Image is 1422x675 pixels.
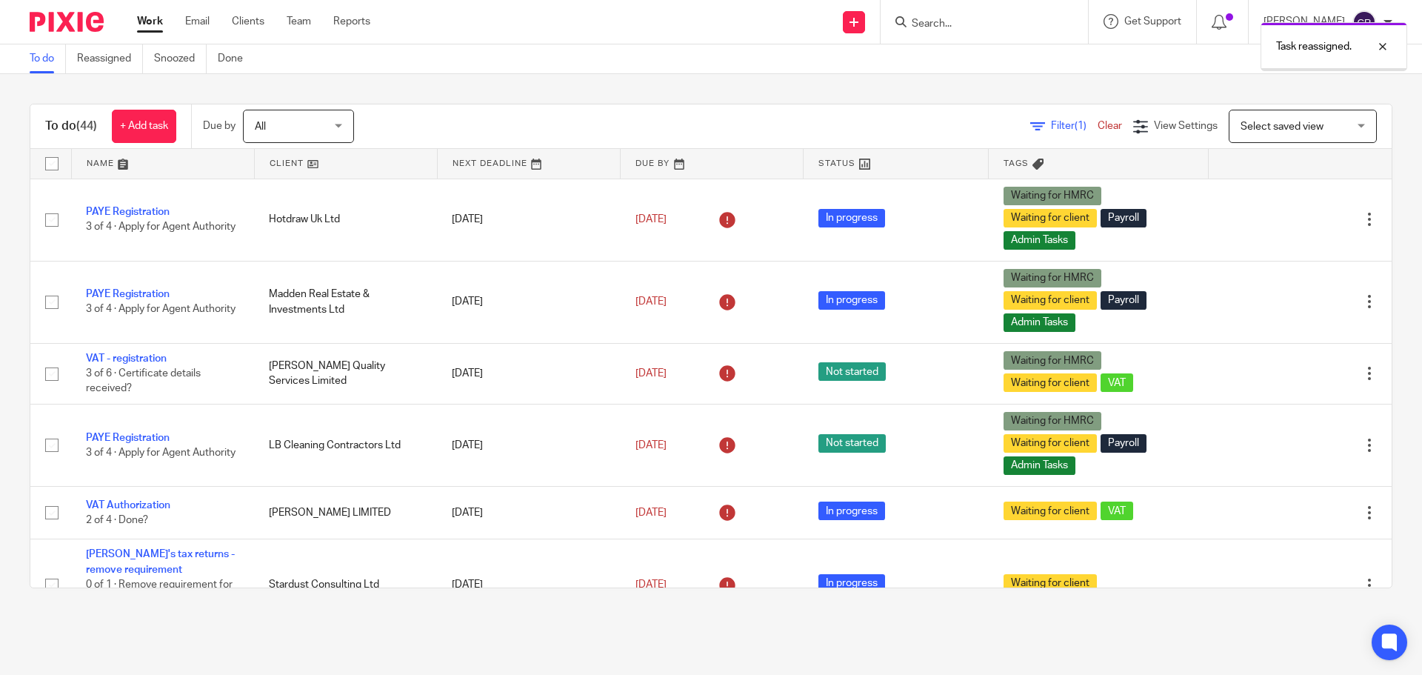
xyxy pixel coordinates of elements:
[1004,373,1097,392] span: Waiting for client
[86,515,148,525] span: 2 of 4 · Done?
[287,14,311,29] a: Team
[1004,574,1097,593] span: Waiting for client
[30,12,104,32] img: Pixie
[635,368,667,379] span: [DATE]
[635,440,667,450] span: [DATE]
[1051,121,1098,131] span: Filter
[1101,434,1146,453] span: Payroll
[1101,291,1146,310] span: Payroll
[818,434,886,453] span: Not started
[1154,121,1218,131] span: View Settings
[254,404,437,486] td: LB Cleaning Contractors Ltd
[437,486,620,539] td: [DATE]
[86,500,170,511] a: VAT Authorization
[137,14,163,29] a: Work
[1276,39,1352,54] p: Task reassigned.
[86,433,170,443] a: PAYE Registration
[185,14,210,29] a: Email
[1075,121,1086,131] span: (1)
[1004,502,1097,520] span: Waiting for client
[86,448,236,458] span: 3 of 4 · Apply for Agent Authority
[1241,122,1323,132] span: Select saved view
[112,110,176,143] a: + Add task
[635,214,667,225] span: [DATE]
[45,119,97,134] h1: To do
[1101,209,1146,227] span: Payroll
[154,44,207,73] a: Snoozed
[1004,456,1075,475] span: Admin Tasks
[1004,159,1029,167] span: Tags
[437,261,620,343] td: [DATE]
[1352,10,1376,34] img: svg%3E
[437,179,620,261] td: [DATE]
[86,289,170,299] a: PAYE Registration
[1101,373,1133,392] span: VAT
[635,579,667,590] span: [DATE]
[255,122,266,132] span: All
[818,362,886,381] span: Not started
[333,14,370,29] a: Reports
[232,14,264,29] a: Clients
[86,579,233,620] span: 0 of 1 · Remove requirement for some of [PERSON_NAME]'s tax returns please
[254,261,437,343] td: Madden Real Estate & Investments Ltd
[1004,412,1101,430] span: Waiting for HMRC
[86,207,170,217] a: PAYE Registration
[635,296,667,307] span: [DATE]
[818,574,885,593] span: In progress
[1004,291,1097,310] span: Waiting for client
[1004,269,1101,287] span: Waiting for HMRC
[203,119,236,133] p: Due by
[254,539,437,631] td: Stardust Consulting Ltd
[818,291,885,310] span: In progress
[1004,231,1075,250] span: Admin Tasks
[437,343,620,404] td: [DATE]
[77,44,143,73] a: Reassigned
[86,353,167,364] a: VAT - registration
[86,305,236,315] span: 3 of 4 · Apply for Agent Authority
[254,343,437,404] td: [PERSON_NAME] Quality Services Limited
[1004,209,1097,227] span: Waiting for client
[86,222,236,233] span: 3 of 4 · Apply for Agent Authority
[818,502,885,520] span: In progress
[437,404,620,486] td: [DATE]
[86,549,235,574] a: [PERSON_NAME]'s tax returns - remove requirement
[254,179,437,261] td: Hotdraw Uk Ltd
[1004,313,1075,332] span: Admin Tasks
[1098,121,1122,131] a: Clear
[635,508,667,518] span: [DATE]
[818,209,885,227] span: In progress
[86,368,201,394] span: 3 of 6 · Certificate details received?
[1101,502,1133,520] span: VAT
[218,44,254,73] a: Done
[30,44,66,73] a: To do
[437,539,620,631] td: [DATE]
[76,120,97,132] span: (44)
[1004,351,1101,370] span: Waiting for HMRC
[1004,434,1097,453] span: Waiting for client
[254,486,437,539] td: [PERSON_NAME] LIMITED
[1004,187,1101,205] span: Waiting for HMRC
